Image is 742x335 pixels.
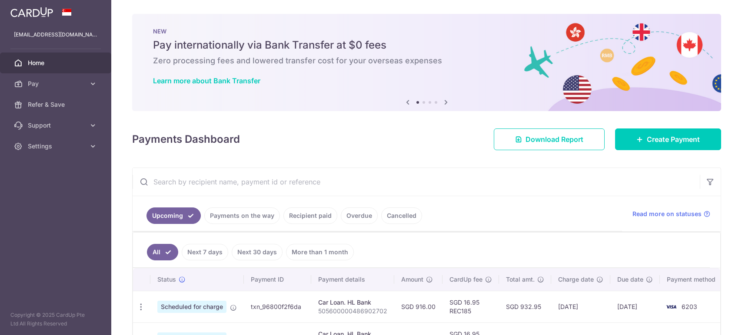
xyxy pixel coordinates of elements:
a: More than 1 month [286,244,354,260]
td: SGD 932.95 [499,291,551,322]
h6: Zero processing fees and lowered transfer cost for your overseas expenses [153,56,700,66]
a: All [147,244,178,260]
td: SGD 16.95 REC185 [443,291,499,322]
span: Charge date [558,275,594,284]
th: Payment ID [244,268,311,291]
td: [DATE] [610,291,660,322]
td: txn_96800f2f6da [244,291,311,322]
a: Download Report [494,128,605,150]
h5: Pay internationally via Bank Transfer at $0 fees [153,38,700,52]
a: Payments on the way [204,207,280,224]
p: NEW [153,28,700,35]
iframe: Opens a widget where you can find more information [686,309,733,331]
th: Payment details [311,268,394,291]
a: Learn more about Bank Transfer [153,76,260,85]
a: Upcoming [146,207,201,224]
span: Home [28,59,85,67]
a: Recipient paid [283,207,337,224]
img: Bank transfer banner [132,14,721,111]
span: 6203 [682,303,697,310]
img: Bank Card [662,302,680,312]
span: Amount [401,275,423,284]
span: Scheduled for charge [157,301,226,313]
span: Status [157,275,176,284]
span: Read more on statuses [632,210,702,218]
span: CardUp fee [449,275,482,284]
a: Overdue [341,207,378,224]
td: SGD 916.00 [394,291,443,322]
span: Support [28,121,85,130]
a: Cancelled [381,207,422,224]
span: Settings [28,142,85,151]
span: Create Payment [647,134,700,145]
h4: Payments Dashboard [132,131,240,147]
input: Search by recipient name, payment id or reference [133,168,700,196]
a: Create Payment [615,128,721,150]
span: Refer & Save [28,100,85,109]
span: Total amt. [506,275,535,284]
th: Payment method [660,268,726,291]
a: Read more on statuses [632,210,710,218]
div: Car Loan. HL Bank [318,298,387,307]
p: [EMAIL_ADDRESS][DOMAIN_NAME] [14,30,97,39]
a: Next 7 days [182,244,228,260]
span: Pay [28,79,85,88]
a: Next 30 days [232,244,283,260]
span: Download Report [526,134,583,145]
td: [DATE] [551,291,610,322]
p: 505600000486902702 [318,307,387,315]
span: Due date [617,275,643,284]
img: CardUp [10,7,53,17]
